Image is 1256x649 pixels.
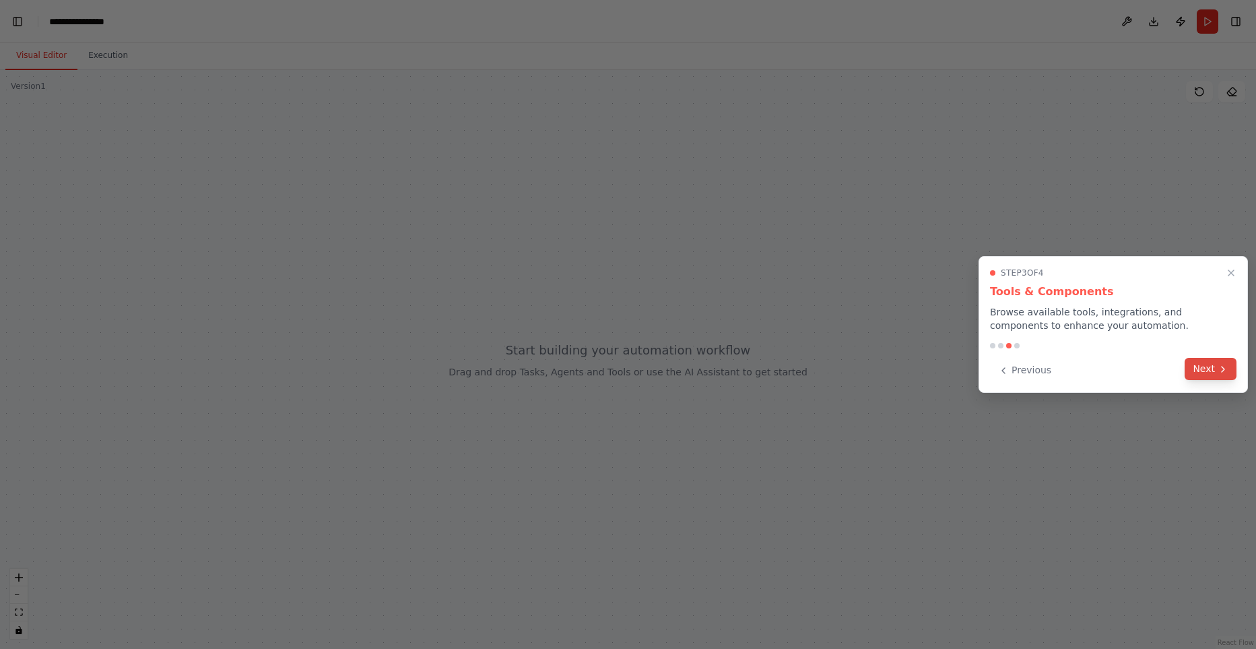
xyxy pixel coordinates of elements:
button: Close walkthrough [1223,265,1239,281]
p: Browse available tools, integrations, and components to enhance your automation. [990,305,1236,332]
button: Previous [990,359,1059,381]
span: Step 3 of 4 [1001,268,1044,278]
button: Next [1185,358,1236,380]
h3: Tools & Components [990,284,1236,300]
button: Hide left sidebar [8,12,27,31]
